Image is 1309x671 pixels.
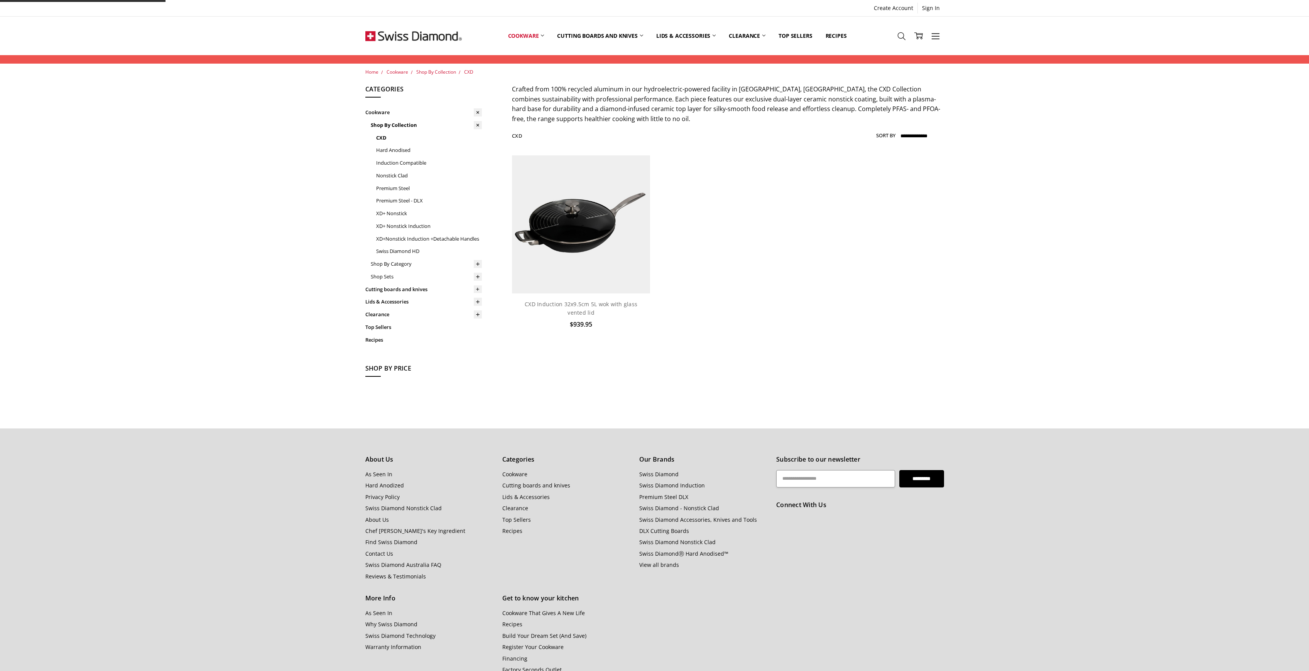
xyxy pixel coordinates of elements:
a: CXD [464,69,473,75]
a: Hard Anodised [376,144,482,157]
a: Clearance [365,308,482,321]
a: About Us [365,516,389,523]
h5: Connect With Us [776,500,944,510]
a: Shop Sets [371,270,482,283]
a: Why Swiss Diamond [365,620,417,628]
a: Shop By Collection [371,119,482,132]
a: XD+Nonstick Induction +Detachable Handles [376,233,482,245]
a: DLX Cutting Boards [639,527,689,534]
a: CXD [376,132,482,144]
a: Warranty Information [365,643,421,651]
a: Register Your Cookware [502,643,564,651]
img: Free Shipping On Every Order [365,17,462,55]
a: Swiss Diamond Nonstick Clad [639,538,716,546]
h5: More Info [365,593,494,604]
a: Cutting boards and knives [551,19,650,53]
a: Top Sellers [365,321,482,334]
a: Cutting boards and knives [502,482,570,489]
a: Sign In [918,3,944,13]
a: Cookware [502,19,551,53]
a: Swiss DiamondⓇ Hard Anodised™ [639,550,728,557]
a: XD+ Nonstick [376,207,482,220]
h1: CXD [512,133,522,139]
a: Reviews & Testimonials [365,573,426,580]
a: Recipes [502,527,522,534]
a: View all brands [639,561,679,568]
a: Premium Steel DLX [639,493,688,501]
span: Crafted from 100% recycled aluminum in our hydroelectric-powered facility in [GEOGRAPHIC_DATA], [... [512,85,940,123]
a: Cookware [387,69,408,75]
h5: Our Brands [639,455,768,465]
a: Recipes [502,620,522,628]
a: Swiss Diamond Accessories, Knives and Tools [639,516,757,523]
a: Lids & Accessories [502,493,550,501]
a: Swiss Diamond [639,470,679,478]
a: Cookware [365,106,482,119]
a: Nonstick Clad [376,169,482,182]
h5: Get to know your kitchen [502,593,631,604]
a: Find Swiss Diamond [365,538,417,546]
label: Sort By [876,129,895,142]
a: Hard Anodized [365,482,404,489]
a: Swiss Diamond - Nonstick Clad [639,504,719,512]
a: Swiss Diamond Induction [639,482,705,489]
h5: Subscribe to our newsletter [776,455,944,465]
a: Induction Compatible [376,157,482,169]
a: Cutting boards and knives [365,283,482,296]
a: Swiss Diamond Technology [365,632,436,639]
a: Premium Steel [376,182,482,195]
img: CXD Induction 32x9.5cm 5L wok with glass vented lid [512,155,650,293]
a: Financing [502,655,527,662]
a: Top Sellers [502,516,531,523]
a: Swiss Diamond HD [376,245,482,258]
a: Lids & Accessories [365,295,482,308]
a: Contact Us [365,550,393,557]
a: Privacy Policy [365,493,400,501]
a: Recipes [365,334,482,346]
a: Home [365,69,378,75]
a: Clearance [722,19,772,53]
span: $939.95 [570,320,592,329]
a: CXD Induction 32x9.5cm 5L wok with glass vented lid [525,300,637,316]
a: As Seen In [365,609,392,617]
h5: Shop By Price [365,364,482,377]
a: Build Your Dream Set (And Save) [502,632,586,639]
h5: Categories [365,84,482,98]
a: Premium Steel - DLX [376,194,482,207]
a: Lids & Accessories [650,19,722,53]
a: Top Sellers [772,19,819,53]
a: Swiss Diamond Australia FAQ [365,561,441,568]
h5: Categories [502,455,631,465]
a: Chef [PERSON_NAME]'s Key Ingredient [365,527,465,534]
a: Cookware [502,470,527,478]
a: As Seen In [365,470,392,478]
h5: About Us [365,455,494,465]
a: Create Account [870,3,917,13]
a: Swiss Diamond Nonstick Clad [365,504,442,512]
a: Cookware That Gives A New Life [502,609,585,617]
a: Clearance [502,504,528,512]
a: Recipes [819,19,853,53]
a: Shop By Category [371,258,482,270]
a: Shop By Collection [416,69,456,75]
a: XD+ Nonstick Induction [376,220,482,233]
